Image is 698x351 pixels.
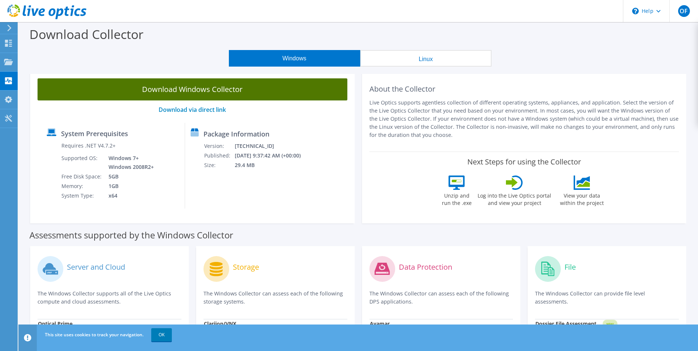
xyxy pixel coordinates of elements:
[467,157,581,166] label: Next Steps for using the Collector
[535,320,596,327] strong: Dossier File Assessment
[61,130,128,137] label: System Prerequisites
[678,5,690,17] span: OF
[103,181,155,191] td: 1GB
[440,190,474,207] label: Unzip and run the .exe
[370,320,390,327] strong: Avamar
[61,153,103,172] td: Supported OS:
[477,190,552,207] label: Log into the Live Optics portal and view your project
[229,50,360,67] button: Windows
[61,172,103,181] td: Free Disk Space:
[151,328,172,341] a: OK
[38,290,181,306] p: The Windows Collector supports all of the Live Optics compute and cloud assessments.
[369,85,679,93] h2: About the Collector
[233,263,259,271] label: Storage
[38,78,347,100] a: Download Windows Collector
[535,290,679,306] p: The Windows Collector can provide file level assessments.
[606,322,614,326] tspan: NEW!
[38,320,72,327] strong: Optical Prime
[204,160,234,170] td: Size:
[67,263,125,271] label: Server and Cloud
[203,130,269,138] label: Package Information
[204,151,234,160] td: Published:
[29,26,144,43] label: Download Collector
[45,331,144,338] span: This site uses cookies to track your navigation.
[103,172,155,181] td: 5GB
[564,263,576,271] label: File
[369,290,513,306] p: The Windows Collector can assess each of the following DPS applications.
[369,99,679,139] p: Live Optics supports agentless collection of different operating systems, appliances, and applica...
[103,153,155,172] td: Windows 7+ Windows 2008R2+
[234,141,311,151] td: [TECHNICAL_ID]
[555,190,608,207] label: View your data within the project
[234,160,311,170] td: 29.4 MB
[61,142,116,149] label: Requires .NET V4.7.2+
[360,50,492,67] button: Linux
[632,8,639,14] svg: \n
[159,106,226,114] a: Download via direct link
[204,320,236,327] strong: Clariion/VNX
[103,191,155,201] td: x64
[234,151,311,160] td: [DATE] 9:37:42 AM (+00:00)
[29,231,233,239] label: Assessments supported by the Windows Collector
[203,290,347,306] p: The Windows Collector can assess each of the following storage systems.
[204,141,234,151] td: Version:
[399,263,452,271] label: Data Protection
[61,181,103,191] td: Memory:
[61,191,103,201] td: System Type:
